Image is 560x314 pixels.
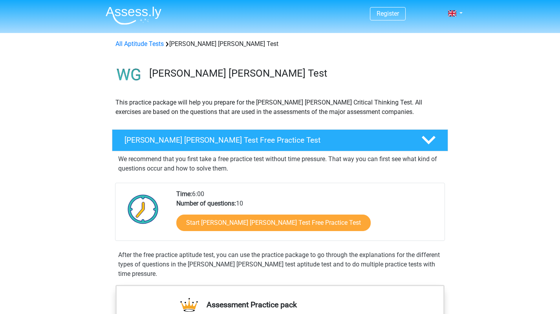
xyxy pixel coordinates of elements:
[106,6,161,25] img: Assessly
[149,67,442,79] h3: [PERSON_NAME] [PERSON_NAME] Test
[170,189,444,241] div: 6:00 10
[124,136,409,145] h4: [PERSON_NAME] [PERSON_NAME] Test Free Practice Test
[176,215,371,231] a: Start [PERSON_NAME] [PERSON_NAME] Test Free Practice Test
[109,129,451,151] a: [PERSON_NAME] [PERSON_NAME] Test Free Practice Test
[123,189,163,229] img: Clock
[112,58,146,92] img: watson glaser test
[115,40,164,48] a: All Aptitude Tests
[112,39,448,49] div: [PERSON_NAME] [PERSON_NAME] Test
[377,10,399,17] a: Register
[115,98,445,117] p: This practice package will help you prepare for the [PERSON_NAME] [PERSON_NAME] Critical Thinking...
[118,154,442,173] p: We recommend that you first take a free practice test without time pressure. That way you can fir...
[176,200,236,207] b: Number of questions:
[115,250,445,279] div: After the free practice aptitude test, you can use the practice package to go through the explana...
[176,190,192,198] b: Time:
